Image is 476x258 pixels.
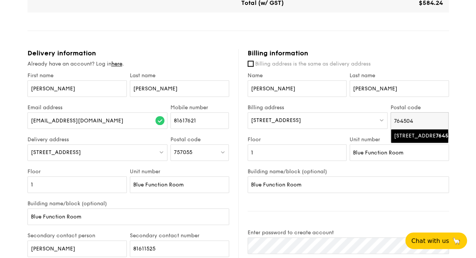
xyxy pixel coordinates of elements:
[248,72,347,79] label: Name
[248,61,254,67] input: Billing address is the same as delivery address
[170,104,229,111] label: Mobile number
[350,72,449,79] label: Last name
[405,232,467,249] button: Chat with us🦙
[248,168,449,175] label: Building name/block (optional)
[159,149,164,155] img: icon-dropdown.fa26e9f9.svg
[130,232,229,239] label: Secondary contact number
[435,133,455,139] strong: 764504
[220,149,225,155] img: icon-dropdown.fa26e9f9.svg
[248,104,388,111] label: Billing address
[255,61,371,67] span: Billing address is the same as delivery address
[394,132,433,140] div: [STREET_ADDRESS]
[130,168,229,175] label: Unit number
[27,60,229,68] div: Already have an account? Log in .
[350,136,449,143] label: Unit number
[111,61,122,67] a: here
[27,136,168,143] label: Delivery address
[27,72,127,79] label: First name
[155,116,164,125] img: icon-success.f839ccf9.svg
[379,117,384,123] img: icon-dropdown.fa26e9f9.svg
[27,168,127,175] label: Floor
[248,229,449,236] label: Enter password to create account
[27,200,229,207] label: Building name/block (optional)
[27,232,127,239] label: Secondary contact person
[174,149,192,156] span: 757055
[248,136,347,143] label: Floor
[31,149,81,156] span: [STREET_ADDRESS]
[27,104,168,111] label: Email address
[130,72,229,79] label: Last name
[391,104,449,111] label: Postal code
[411,237,449,244] span: Chat with us
[251,117,301,124] span: [STREET_ADDRESS]
[170,136,229,143] label: Postal code
[452,237,461,245] span: 🦙
[27,49,96,57] span: Delivery information
[248,49,308,57] span: Billing information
